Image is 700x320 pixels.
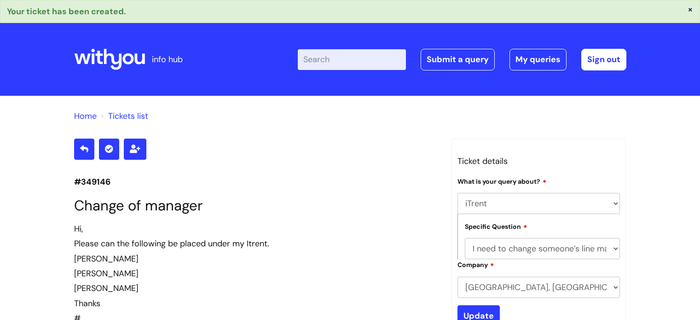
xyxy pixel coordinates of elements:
p: #349146 [74,175,438,189]
h1: Change of manager [74,197,438,214]
li: Solution home [74,109,97,123]
a: Submit a query [421,49,495,70]
a: Tickets list [108,111,148,122]
div: Thanks [74,296,438,311]
li: Tickets list [99,109,148,123]
label: What is your query about? [457,176,547,186]
button: × [688,5,693,13]
p: info hub [152,52,183,67]
div: Please can the following be placed under my Itrent. [74,236,438,251]
label: Specific Question [465,221,527,231]
input: Search [298,49,406,70]
a: Home [74,111,97,122]
div: [PERSON_NAME] [74,251,438,266]
div: [PERSON_NAME] [74,281,438,296]
a: My queries [509,49,567,70]
a: Sign out [581,49,626,70]
label: Company [457,260,494,269]
div: [PERSON_NAME] [74,266,438,281]
h3: Ticket details [457,154,620,169]
div: | - [298,49,626,70]
div: Hi, [74,221,438,236]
